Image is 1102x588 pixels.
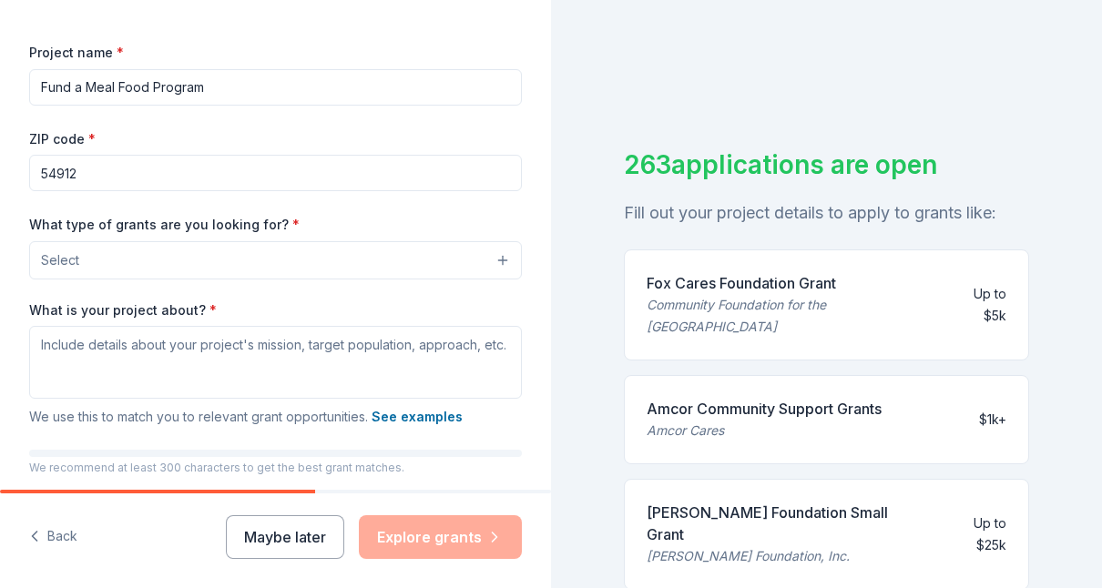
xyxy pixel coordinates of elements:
div: Amcor Cares [647,420,882,441]
button: Back [29,518,77,556]
p: We recommend at least 300 characters to get the best grant matches. [29,461,522,475]
span: Select [41,249,79,271]
div: Up to $5k [952,283,1006,327]
div: [PERSON_NAME] Foundation Small Grant [647,502,926,545]
button: Select [29,241,522,279]
div: Up to $25k [941,512,1006,556]
button: See examples [372,406,463,428]
input: After school program [29,69,522,106]
label: ZIP code [29,130,96,148]
button: Maybe later [226,515,344,559]
input: 12345 (U.S. only) [29,155,522,191]
div: Community Foundation for the [GEOGRAPHIC_DATA] [647,294,937,338]
div: $1k+ [979,409,1006,431]
div: Fox Cares Foundation Grant [647,272,937,294]
label: What is your project about? [29,301,217,319]
div: Amcor Community Support Grants [647,398,882,420]
div: [PERSON_NAME] Foundation, Inc. [647,545,926,567]
label: What type of grants are you looking for? [29,216,300,234]
span: We use this to match you to relevant grant opportunities. [29,409,463,424]
label: Project name [29,44,124,62]
div: Fill out your project details to apply to grants like: [624,198,1029,228]
div: 263 applications are open [624,146,1029,184]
